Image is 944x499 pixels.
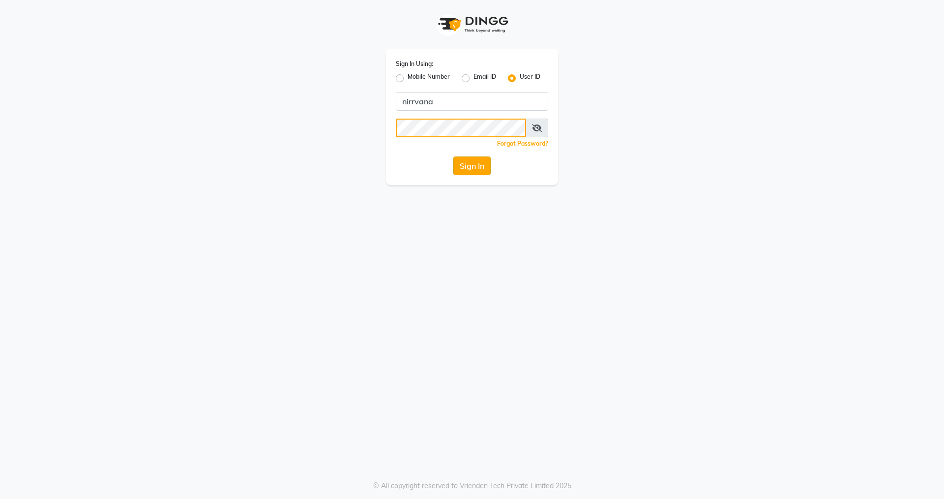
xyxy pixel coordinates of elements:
input: Username [396,92,548,111]
input: Username [396,119,526,137]
label: Email ID [473,72,496,84]
button: Sign In [453,156,491,175]
a: Forgot Password? [497,140,548,147]
label: Sign In Using: [396,60,433,68]
label: Mobile Number [408,72,450,84]
label: User ID [520,72,540,84]
img: logo1.svg [433,10,511,39]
